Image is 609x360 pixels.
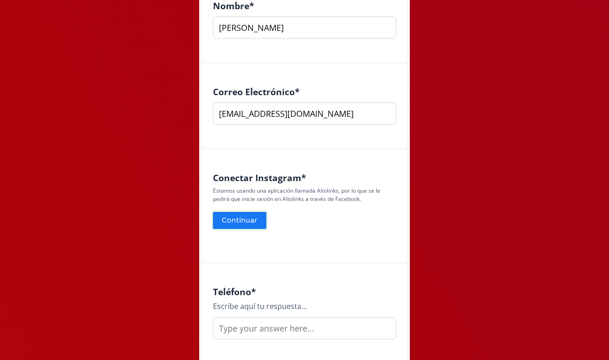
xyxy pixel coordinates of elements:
[213,317,396,339] input: Type your answer here...
[213,301,396,312] div: Escribe aquí tu respuesta...
[213,17,396,39] input: Escribe aquí tu respuesta...
[213,187,396,203] p: Estamos usando una aplicación llamada Altolinks, por lo que se le pedirá que inicie sesión en Alt...
[213,103,396,125] input: nombre@ejemplo.com
[213,172,396,183] h4: Conectar Instagram *
[213,86,396,97] h4: Correo Electrónico *
[213,0,396,11] h4: Nombre *
[212,211,268,230] button: Continuar
[213,286,396,297] h4: Teléfono *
